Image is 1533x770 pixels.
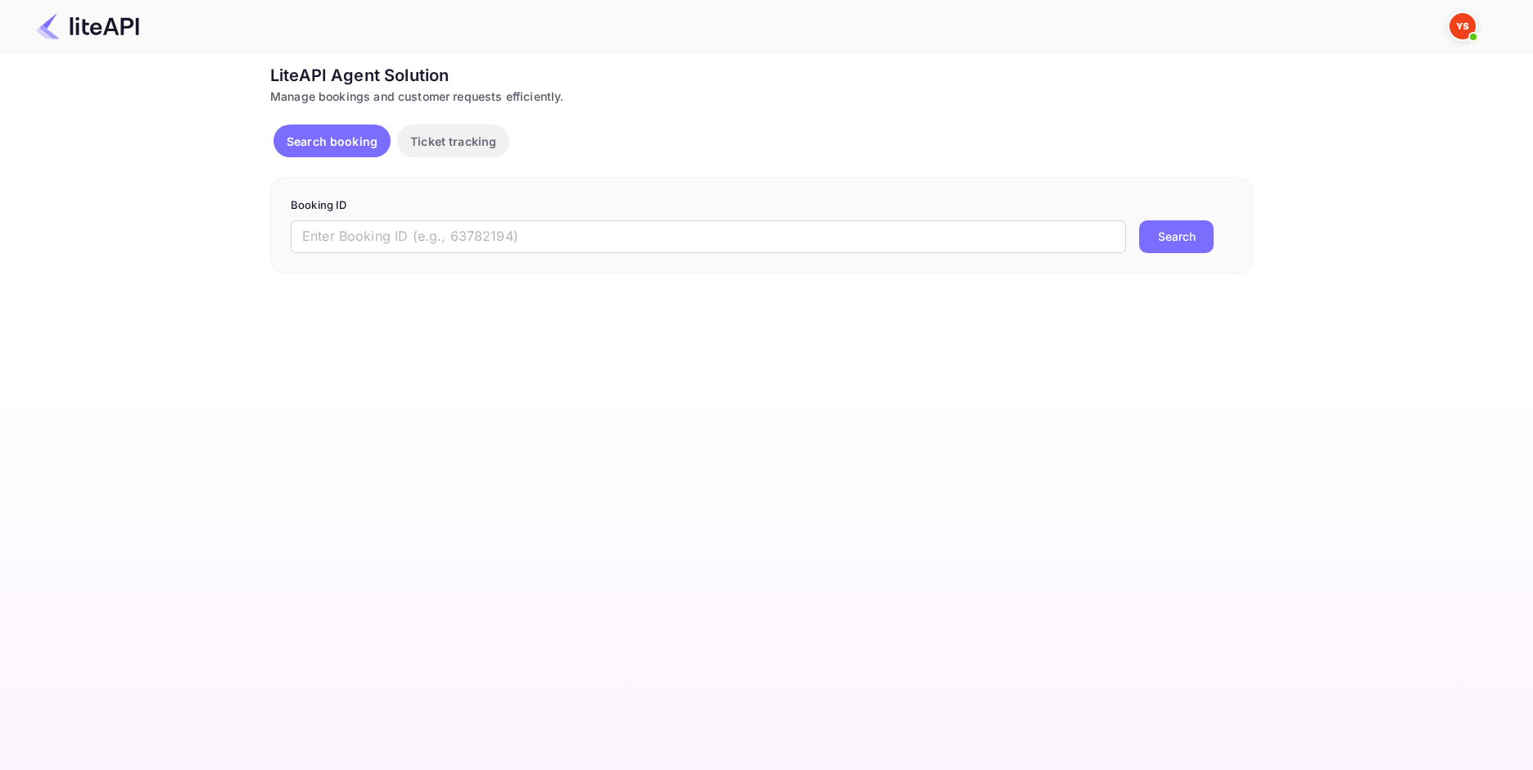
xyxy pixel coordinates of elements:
div: Manage bookings and customer requests efficiently. [270,88,1253,105]
button: Search [1139,220,1214,253]
input: Enter Booking ID (e.g., 63782194) [291,220,1126,253]
img: LiteAPI Logo [36,13,139,39]
p: Booking ID [291,197,1232,214]
p: Search booking [287,133,378,150]
img: Yandex Support [1449,13,1476,39]
div: LiteAPI Agent Solution [270,63,1253,88]
p: Ticket tracking [410,133,496,150]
